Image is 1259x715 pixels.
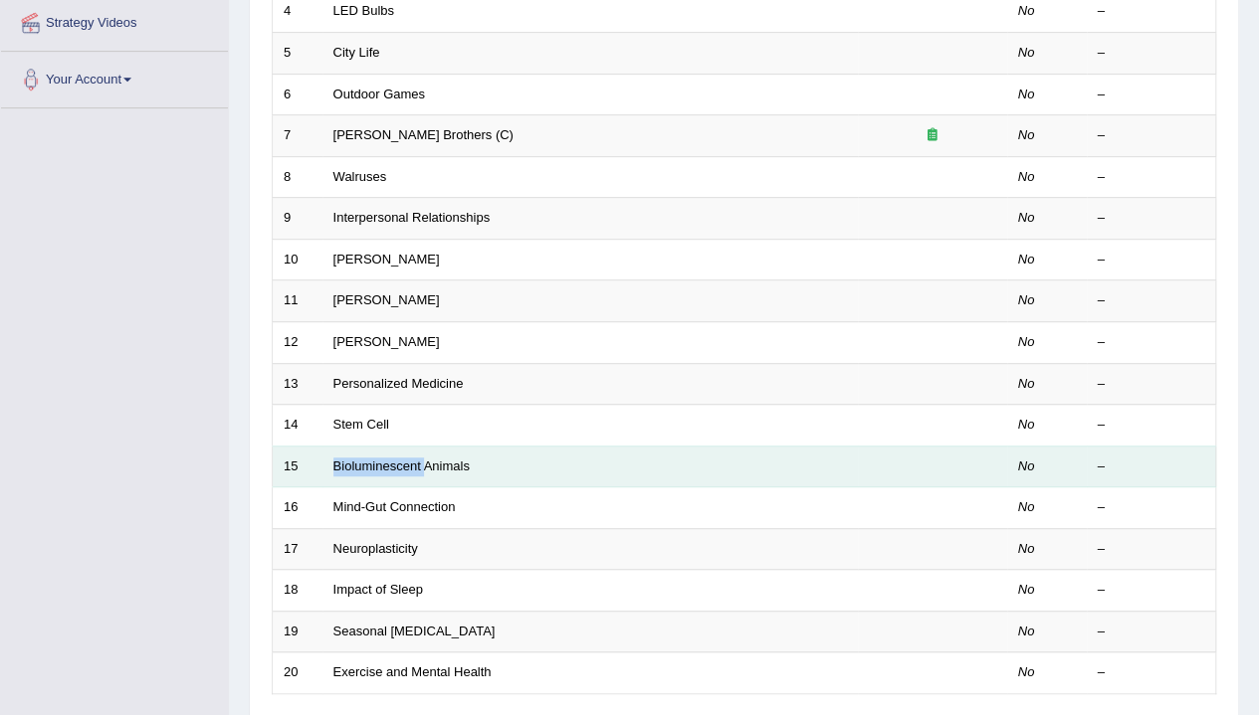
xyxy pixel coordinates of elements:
[273,74,322,115] td: 6
[1018,252,1035,267] em: No
[273,611,322,652] td: 19
[333,499,456,514] a: Mind-Gut Connection
[1098,498,1205,517] div: –
[1018,624,1035,638] em: No
[333,541,418,556] a: Neuroplasticity
[1098,540,1205,559] div: –
[1098,375,1205,394] div: –
[1018,127,1035,142] em: No
[1098,44,1205,63] div: –
[1,52,228,101] a: Your Account
[1098,416,1205,435] div: –
[333,3,394,18] a: LED Bulbs
[333,664,492,679] a: Exercise and Mental Health
[333,417,389,432] a: Stem Cell
[273,198,322,240] td: 9
[1018,417,1035,432] em: No
[333,45,380,60] a: City Life
[273,321,322,363] td: 12
[333,252,440,267] a: [PERSON_NAME]
[1018,376,1035,391] em: No
[333,169,387,184] a: Walruses
[333,210,491,225] a: Interpersonal Relationships
[1098,126,1205,145] div: –
[1018,169,1035,184] em: No
[1098,168,1205,187] div: –
[333,582,423,597] a: Impact of Sleep
[273,570,322,612] td: 18
[333,334,440,349] a: [PERSON_NAME]
[333,292,440,307] a: [PERSON_NAME]
[1018,210,1035,225] em: No
[333,376,464,391] a: Personalized Medicine
[1018,499,1035,514] em: No
[1018,292,1035,307] em: No
[273,33,322,75] td: 5
[1098,291,1205,310] div: –
[1018,87,1035,101] em: No
[1098,86,1205,104] div: –
[1018,664,1035,679] em: No
[1098,251,1205,269] div: –
[1018,582,1035,597] em: No
[1018,334,1035,349] em: No
[1018,45,1035,60] em: No
[273,239,322,280] td: 10
[1098,2,1205,21] div: –
[1098,623,1205,641] div: –
[1098,333,1205,352] div: –
[273,115,322,157] td: 7
[273,363,322,405] td: 13
[1098,663,1205,682] div: –
[1018,3,1035,18] em: No
[273,528,322,570] td: 17
[333,624,496,638] a: Seasonal [MEDICAL_DATA]
[1018,541,1035,556] em: No
[273,156,322,198] td: 8
[333,458,470,473] a: Bioluminescent Animals
[1098,581,1205,600] div: –
[1098,209,1205,228] div: –
[273,652,322,694] td: 20
[869,126,996,145] div: Exam occurring question
[273,446,322,487] td: 15
[1098,457,1205,476] div: –
[333,127,514,142] a: [PERSON_NAME] Brothers (C)
[273,405,322,447] td: 14
[273,487,322,529] td: 16
[273,280,322,322] td: 11
[333,87,426,101] a: Outdoor Games
[1018,458,1035,473] em: No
